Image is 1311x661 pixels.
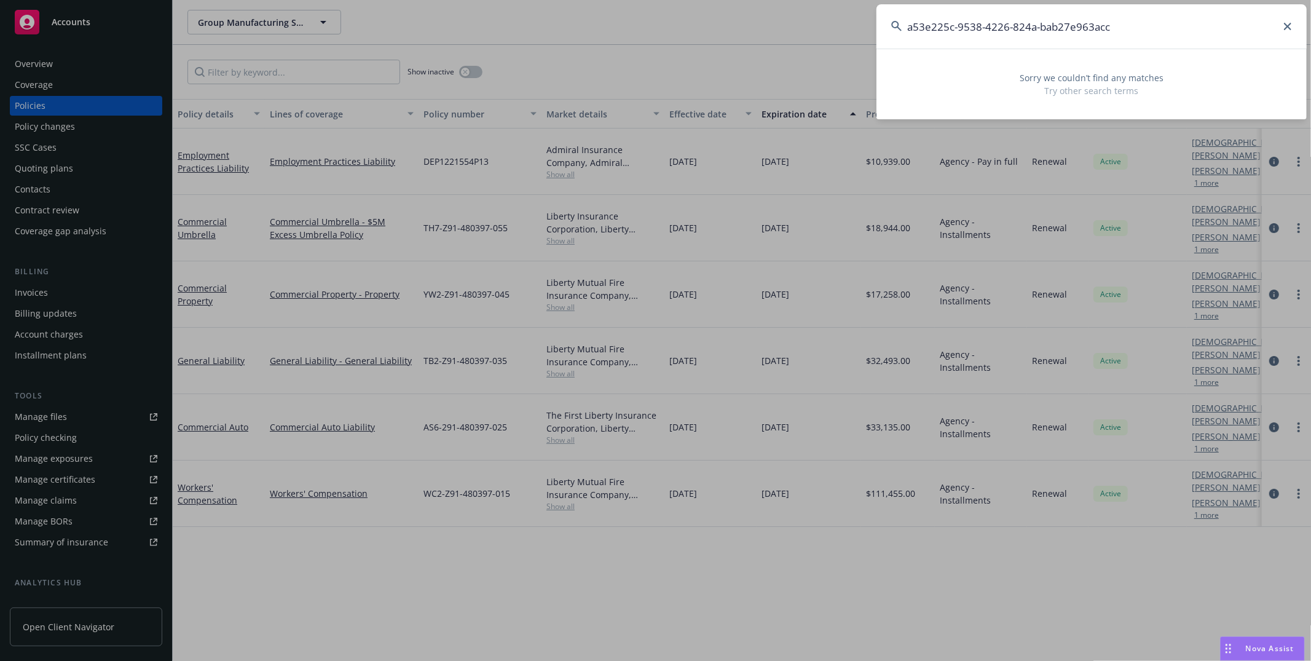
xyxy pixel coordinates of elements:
[1246,643,1294,654] span: Nova Assist
[876,4,1307,49] input: Search...
[891,71,1292,84] span: Sorry we couldn’t find any matches
[1221,637,1236,660] div: Drag to move
[891,84,1292,97] span: Try other search terms
[1220,636,1305,661] button: Nova Assist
